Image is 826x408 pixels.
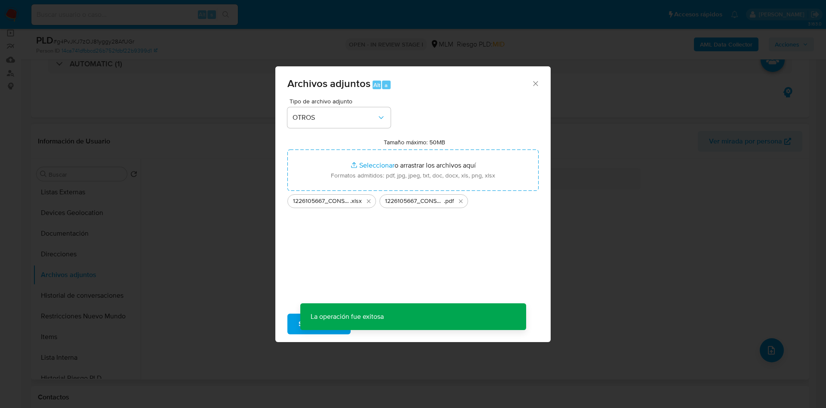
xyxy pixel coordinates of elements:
[287,107,391,128] button: OTROS
[300,303,394,330] p: La operación fue exitosa
[293,197,350,206] span: 1226105667_CONSUELO [PERSON_NAME] LOPEZ_SEP2025
[384,138,445,146] label: Tamaño máximo: 50MB
[365,315,393,333] span: Cancelar
[293,113,377,122] span: OTROS
[531,79,539,87] button: Cerrar
[444,197,454,206] span: .pdf
[456,196,466,206] button: Eliminar 1226105667_CONSUELO PEREZ LOPEZ_SEP2025.pdf
[385,197,444,206] span: 1226105667_CONSUELO [PERSON_NAME] LOPEZ_SEP2025
[287,191,539,208] ul: Archivos seleccionados
[385,81,388,89] span: a
[287,314,351,334] button: Subir archivo
[287,76,370,91] span: Archivos adjuntos
[350,197,362,206] span: .xlsx
[290,98,393,104] span: Tipo de archivo adjunto
[364,196,374,206] button: Eliminar 1226105667_CONSUELO PEREZ LOPEZ_SEP2025.xlsx
[299,315,339,333] span: Subir archivo
[373,81,380,89] span: Alt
